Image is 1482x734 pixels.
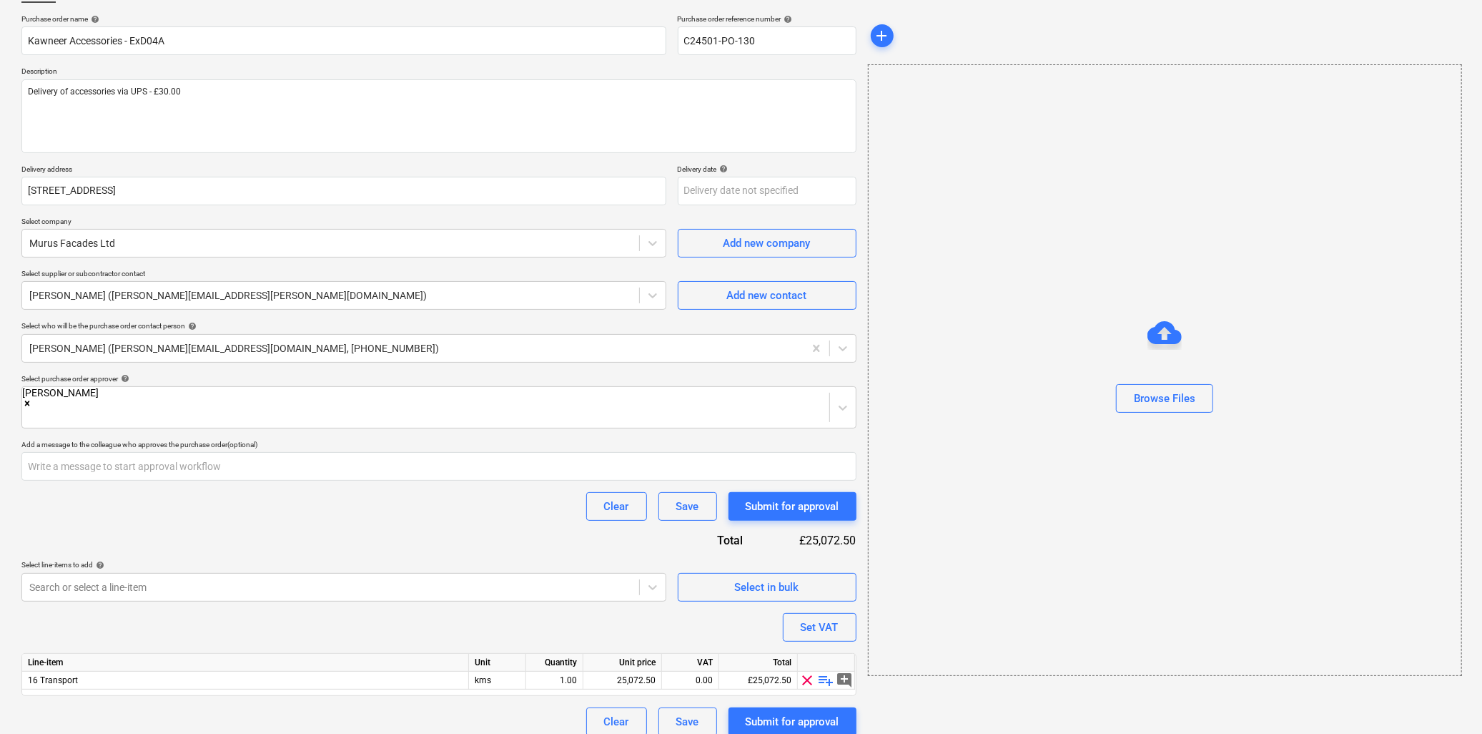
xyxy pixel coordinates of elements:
div: VAT [662,654,719,672]
button: Add new company [678,229,856,258]
div: Select purchase order approver [21,374,856,383]
div: Submit for approval [746,497,839,516]
div: 0.00 [668,672,713,690]
button: Save [658,492,717,521]
span: help [93,561,104,569]
div: Total [719,654,798,672]
input: Document name [21,26,666,55]
div: £25,072.50 [766,532,856,549]
p: Select supplier or subcontractor contact [21,269,666,281]
div: Set VAT [801,618,839,637]
div: Delivery date [678,165,856,174]
div: Unit [469,654,526,672]
button: Select in bulk [678,573,856,602]
textarea: Delivery of accessories via UPS - £30.00 [21,79,856,153]
span: add [874,27,891,44]
div: Total [671,532,766,549]
span: help [118,374,129,383]
div: Purchase order reference number [678,14,856,24]
div: 25,072.50 [589,672,656,690]
button: Submit for approval [728,492,856,521]
span: help [717,165,728,173]
button: Add new contact [678,281,856,310]
button: Set VAT [783,613,856,642]
span: playlist_add [818,672,835,689]
div: Unit price [583,654,662,672]
div: Select line-items to add [21,560,666,569]
div: Save [676,497,699,516]
span: help [781,15,793,24]
div: Purchase order name [21,14,666,24]
span: 16 Transport [28,675,78,685]
div: Add new contact [727,286,807,305]
input: Reference number [678,26,856,55]
input: Write a message to start approval workflow [21,452,856,481]
input: Delivery address [21,177,666,205]
div: £25,072.50 [719,672,798,690]
p: Select company [21,217,666,229]
div: Quantity [526,654,583,672]
div: Line-item [22,654,469,672]
div: Add a message to the colleague who approves the purchase order (optional) [21,440,856,449]
div: Clear [604,497,629,516]
span: help [185,322,197,331]
div: Remove Cristi Gandulescu [22,398,99,411]
div: Browse Files [1134,389,1195,408]
div: kms [469,672,526,690]
div: [PERSON_NAME] [22,387,99,398]
span: help [88,15,99,24]
span: clear [799,672,816,689]
div: Submit for approval [746,713,839,731]
div: Add new company [723,234,811,253]
div: Browse Files [868,64,1463,676]
div: Save [676,713,699,731]
p: Description [21,67,856,79]
button: Browse Files [1116,384,1213,413]
span: add_comment [836,672,854,689]
p: Delivery address [21,165,666,177]
button: Clear [586,492,647,521]
div: Select in bulk [735,578,799,597]
div: 1.00 [532,672,577,690]
div: Select who will be the purchase order contact person [21,321,856,331]
input: Delivery date not specified [678,177,856,205]
div: Clear [604,713,629,731]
